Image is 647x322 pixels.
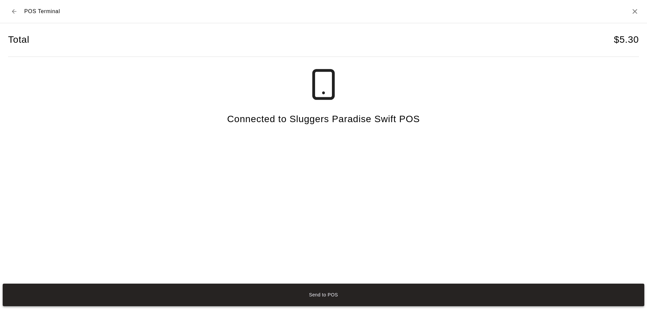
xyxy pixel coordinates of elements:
button: Close [631,7,639,15]
div: POS Terminal [8,5,60,17]
button: Back to checkout [8,5,20,17]
h4: $ 5.30 [614,34,639,46]
h4: Total [8,34,29,46]
h4: Connected to Sluggers Paradise Swift POS [227,113,420,125]
button: Send to POS [3,284,644,306]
